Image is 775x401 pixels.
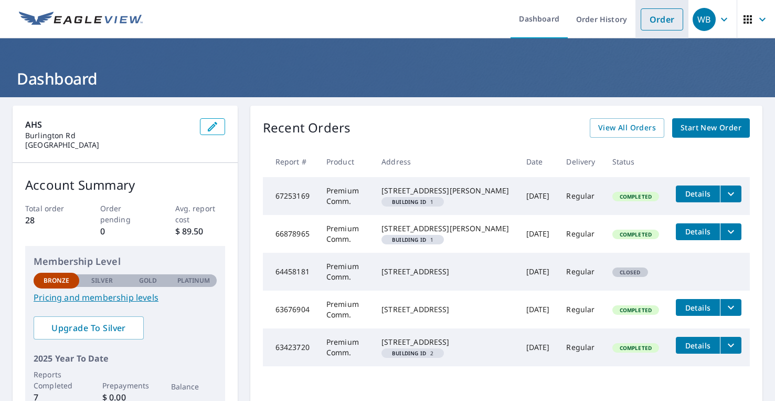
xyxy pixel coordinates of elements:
p: AHS [25,118,192,131]
em: Building ID [392,237,426,242]
p: 2025 Year To Date [34,352,217,365]
div: [STREET_ADDRESS][PERSON_NAME] [381,186,509,196]
a: Upgrade To Silver [34,316,144,340]
td: [DATE] [518,328,558,366]
p: Account Summary [25,176,225,194]
p: 0 [100,225,150,238]
p: Burlington Rd [25,131,192,140]
button: detailsBtn-63423720 [676,337,720,354]
div: [STREET_ADDRESS] [381,266,509,277]
th: Report # [263,146,318,177]
span: 1 [386,199,440,204]
td: 64458181 [263,253,318,291]
span: Completed [613,344,658,352]
button: filesDropdownBtn-67253169 [720,186,741,202]
div: [STREET_ADDRESS] [381,304,509,315]
p: Avg. report cost [175,203,225,225]
h1: Dashboard [13,68,762,89]
span: Details [682,189,714,199]
button: filesDropdownBtn-66878965 [720,223,741,240]
span: 2 [386,351,440,356]
p: Reports Completed [34,369,79,391]
p: $ 89.50 [175,225,225,238]
span: Start New Order [681,121,741,135]
button: detailsBtn-66878965 [676,223,720,240]
td: Regular [558,291,603,328]
td: Premium Comm. [318,215,373,253]
img: EV Logo [19,12,143,27]
td: [DATE] [518,291,558,328]
th: Status [604,146,667,177]
p: [GEOGRAPHIC_DATA] [25,140,192,150]
td: 66878965 [263,215,318,253]
td: [DATE] [518,177,558,215]
td: Premium Comm. [318,328,373,366]
th: Date [518,146,558,177]
td: Regular [558,253,603,291]
div: [STREET_ADDRESS][PERSON_NAME] [381,223,509,234]
a: Pricing and membership levels [34,291,217,304]
td: Regular [558,328,603,366]
p: Membership Level [34,254,217,269]
em: Building ID [392,199,426,204]
em: Building ID [392,351,426,356]
div: WB [693,8,716,31]
td: Regular [558,215,603,253]
span: Completed [613,193,658,200]
td: [DATE] [518,215,558,253]
a: Start New Order [672,118,750,138]
th: Delivery [558,146,603,177]
p: Recent Orders [263,118,351,138]
button: filesDropdownBtn-63676904 [720,299,741,316]
a: View All Orders [590,118,664,138]
span: 1 [386,237,440,242]
p: Total order [25,203,75,214]
td: 67253169 [263,177,318,215]
td: [DATE] [518,253,558,291]
span: View All Orders [598,121,656,135]
td: Premium Comm. [318,177,373,215]
td: 63423720 [263,328,318,366]
a: Order [641,8,683,30]
p: 28 [25,214,75,227]
p: Prepayments [102,380,148,391]
span: Completed [613,306,658,314]
p: Bronze [44,276,70,285]
p: Silver [91,276,113,285]
th: Product [318,146,373,177]
span: Details [682,227,714,237]
td: Regular [558,177,603,215]
td: Premium Comm. [318,253,373,291]
span: Details [682,341,714,351]
span: Closed [613,269,647,276]
p: Gold [139,276,157,285]
button: detailsBtn-67253169 [676,186,720,202]
p: Platinum [177,276,210,285]
td: 63676904 [263,291,318,328]
button: detailsBtn-63676904 [676,299,720,316]
p: Order pending [100,203,150,225]
p: Balance [171,381,217,392]
span: Completed [613,231,658,238]
div: [STREET_ADDRESS] [381,337,509,347]
td: Premium Comm. [318,291,373,328]
th: Address [373,146,517,177]
button: filesDropdownBtn-63423720 [720,337,741,354]
span: Upgrade To Silver [42,322,135,334]
span: Details [682,303,714,313]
